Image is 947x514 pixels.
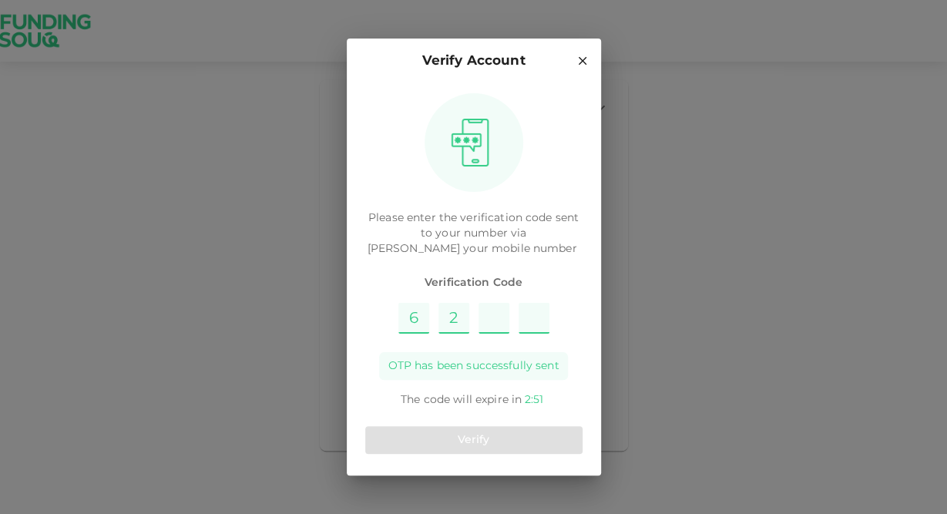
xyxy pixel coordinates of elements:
[525,395,543,405] span: 2 : 51
[365,210,583,257] p: Please enter the verification code sent to your number via [PERSON_NAME]
[398,303,429,334] input: Please enter OTP character 1
[365,275,583,291] span: Verification Code
[479,303,509,334] input: Please enter OTP character 3
[463,244,576,254] span: your mobile number
[388,358,559,374] span: OTP has been successfully sent
[401,395,522,405] span: The code will expire in
[519,303,549,334] input: Please enter OTP character 4
[438,303,469,334] input: Please enter OTP character 2
[421,51,525,72] p: Verify Account
[445,118,495,167] img: otpImage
